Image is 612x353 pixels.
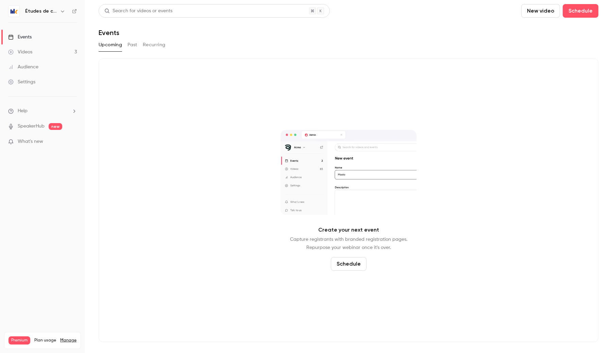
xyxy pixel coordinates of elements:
p: Capture registrants with branded registration pages. Repurpose your webinar once it's over. [290,235,407,252]
button: Past [128,39,137,50]
img: Études de cas [8,6,19,17]
p: Create your next event [318,226,379,234]
div: Videos [8,49,32,55]
span: Help [18,107,28,115]
li: help-dropdown-opener [8,107,77,115]
div: Events [8,34,32,40]
button: New video [521,4,560,18]
span: new [49,123,62,130]
h1: Events [99,29,119,37]
iframe: Noticeable Trigger [69,139,77,145]
span: Plan usage [34,338,56,343]
div: Search for videos or events [104,7,172,15]
button: Upcoming [99,39,122,50]
button: Schedule [331,257,367,271]
span: Premium [8,336,30,344]
button: Schedule [563,4,598,18]
div: Audience [8,64,38,70]
span: What's new [18,138,43,145]
div: Settings [8,79,35,85]
a: SpeakerHub [18,123,45,130]
a: Manage [60,338,76,343]
button: Recurring [143,39,166,50]
h6: Études de cas [25,8,57,15]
